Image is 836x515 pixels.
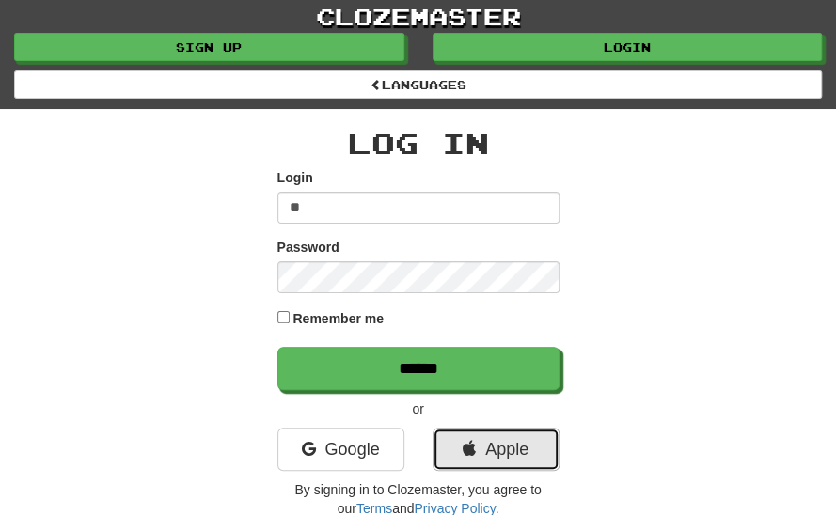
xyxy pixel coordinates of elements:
a: Login [433,33,823,61]
a: Languages [14,70,822,99]
p: or [277,399,560,418]
a: Apple [433,428,560,471]
a: Sign up [14,33,404,61]
label: Login [277,168,313,187]
h2: Log In [277,128,560,159]
a: Google [277,428,404,471]
label: Password [277,238,339,257]
label: Remember me [292,309,384,328]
